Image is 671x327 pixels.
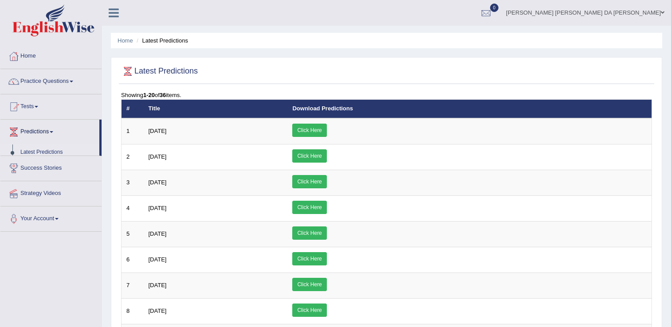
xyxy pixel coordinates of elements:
[292,226,326,240] a: Click Here
[149,230,167,237] span: [DATE]
[0,44,102,66] a: Home
[149,205,167,211] span: [DATE]
[149,179,167,186] span: [DATE]
[292,252,326,265] a: Click Here
[122,272,144,298] td: 7
[292,304,326,317] a: Click Here
[143,92,155,98] b: 1-20
[0,94,102,117] a: Tests
[0,206,102,229] a: Your Account
[292,124,326,137] a: Click Here
[0,156,102,178] a: Success Stories
[122,195,144,221] td: 4
[122,144,144,170] td: 2
[121,91,652,99] div: Showing of items.
[122,170,144,195] td: 3
[122,247,144,272] td: 6
[292,278,326,291] a: Click Here
[0,120,99,142] a: Predictions
[149,308,167,314] span: [DATE]
[122,298,144,324] td: 8
[122,221,144,247] td: 5
[122,100,144,118] th: #
[160,92,166,98] b: 36
[149,128,167,134] span: [DATE]
[121,65,198,78] h2: Latest Predictions
[149,256,167,263] span: [DATE]
[292,149,326,163] a: Click Here
[292,201,326,214] a: Click Here
[149,282,167,288] span: [DATE]
[287,100,651,118] th: Download Predictions
[144,100,288,118] th: Title
[292,175,326,188] a: Click Here
[118,37,133,44] a: Home
[0,69,102,91] a: Practice Questions
[122,118,144,144] td: 1
[134,36,188,45] li: Latest Predictions
[16,144,99,160] a: Latest Predictions
[490,4,499,12] span: 0
[0,181,102,203] a: Strategy Videos
[149,153,167,160] span: [DATE]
